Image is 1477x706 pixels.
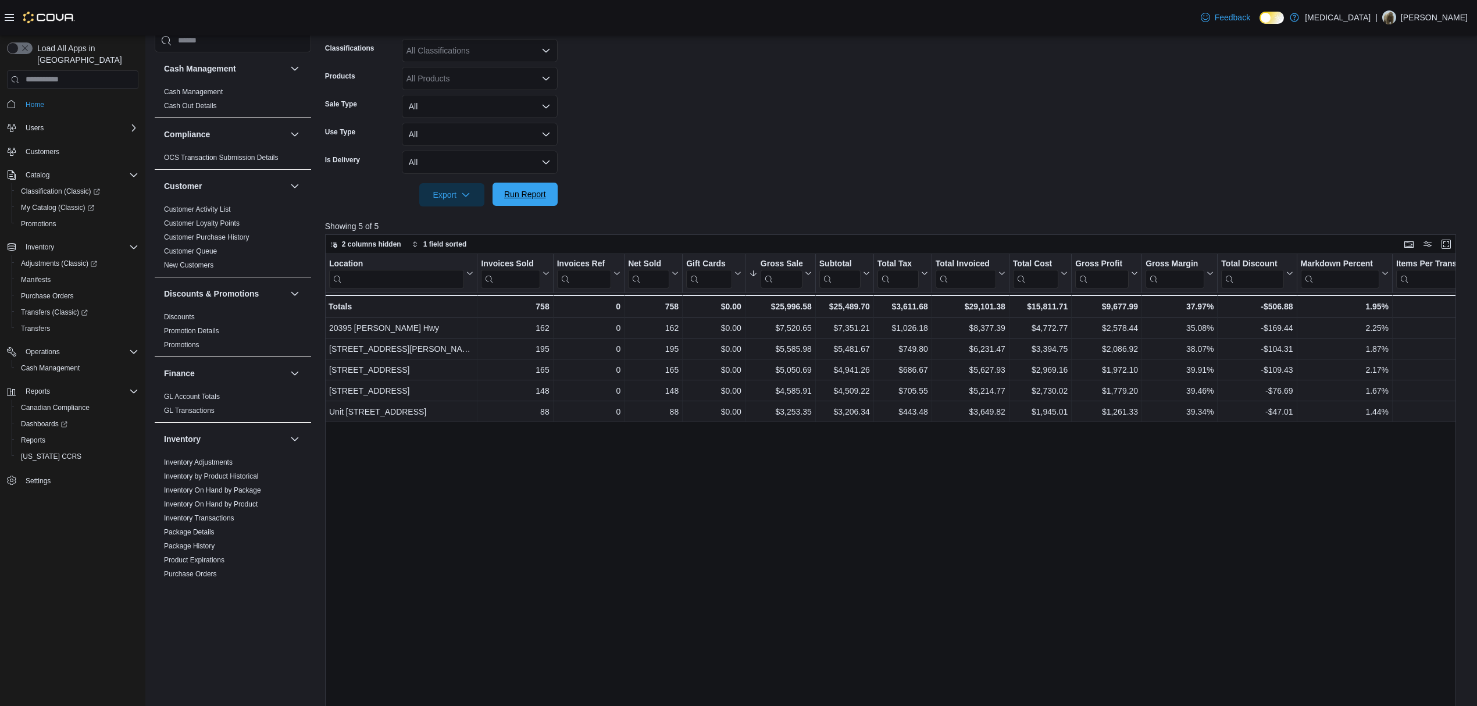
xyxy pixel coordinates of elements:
[1146,258,1204,269] div: Gross Margin
[16,184,138,198] span: Classification (Classic)
[686,405,741,419] div: $0.00
[164,312,195,322] span: Discounts
[556,363,620,377] div: 0
[877,299,928,313] div: $3,611.68
[16,184,105,198] a: Classification (Classic)
[1075,363,1138,377] div: $1,972.10
[1075,258,1129,288] div: Gross Profit
[16,433,50,447] a: Reports
[326,237,406,251] button: 2 columns hidden
[936,258,996,269] div: Total Invoiced
[164,233,249,242] span: Customer Purchase History
[16,201,99,215] a: My Catalog (Classic)
[164,486,261,494] a: Inventory On Hand by Package
[164,528,215,536] a: Package Details
[628,258,669,269] div: Net Sold
[541,74,551,83] button: Open list of options
[1221,363,1293,377] div: -$109.43
[164,129,210,140] h3: Compliance
[1300,363,1388,377] div: 2.17%
[819,258,861,288] div: Subtotal
[164,570,217,578] a: Purchase Orders
[16,361,84,375] a: Cash Management
[21,291,74,301] span: Purchase Orders
[1146,342,1214,356] div: 38.07%
[164,101,217,110] span: Cash Out Details
[16,201,138,215] span: My Catalog (Classic)
[21,384,138,398] span: Reports
[877,384,928,398] div: $705.55
[419,183,484,206] button: Export
[877,258,919,288] div: Total Tax
[164,63,236,74] h3: Cash Management
[16,322,55,336] a: Transfers
[556,258,611,288] div: Invoices Ref
[541,46,551,55] button: Open list of options
[16,361,138,375] span: Cash Management
[1421,237,1435,251] button: Display options
[1013,258,1058,269] div: Total Cost
[2,472,143,489] button: Settings
[21,144,138,159] span: Customers
[164,233,249,241] a: Customer Purchase History
[288,432,302,446] button: Inventory
[329,299,473,313] div: Totals
[481,342,549,356] div: 195
[325,44,374,53] label: Classifications
[26,147,59,156] span: Customers
[1221,258,1293,288] button: Total Discount
[33,42,138,66] span: Load All Apps in [GEOGRAPHIC_DATA]
[164,63,286,74] button: Cash Management
[16,289,138,303] span: Purchase Orders
[26,170,49,180] span: Catalog
[164,458,233,466] a: Inventory Adjustments
[164,433,201,445] h3: Inventory
[481,258,540,288] div: Invoices Sold
[26,243,54,252] span: Inventory
[21,121,48,135] button: Users
[288,287,302,301] button: Discounts & Promotions
[164,341,199,349] a: Promotions
[402,95,558,118] button: All
[1075,299,1138,313] div: $9,677.99
[877,363,928,377] div: $686.67
[21,345,65,359] button: Operations
[21,121,138,135] span: Users
[819,384,870,398] div: $4,509.22
[686,299,741,313] div: $0.00
[936,342,1005,356] div: $6,231.47
[2,344,143,360] button: Operations
[877,342,928,356] div: $749.80
[12,448,143,465] button: [US_STATE] CCRS
[164,247,217,255] a: Customer Queue
[749,384,812,398] div: $4,585.91
[481,299,549,313] div: 758
[749,321,812,335] div: $7,520.65
[686,342,741,356] div: $0.00
[556,405,620,419] div: 0
[16,417,72,431] a: Dashboards
[819,342,870,356] div: $5,481.67
[329,258,464,288] div: Location
[819,258,861,269] div: Subtotal
[164,154,279,162] a: OCS Transaction Submission Details
[21,168,54,182] button: Catalog
[556,258,611,269] div: Invoices Ref
[21,145,64,159] a: Customers
[26,123,44,133] span: Users
[16,256,138,270] span: Adjustments (Classic)
[819,299,870,313] div: $25,489.70
[628,258,669,288] div: Net Sold
[1075,258,1138,288] button: Gross Profit
[325,220,1468,232] p: Showing 5 of 5
[1221,342,1293,356] div: -$104.31
[556,384,620,398] div: 0
[2,167,143,183] button: Catalog
[16,401,138,415] span: Canadian Compliance
[481,258,540,269] div: Invoices Sold
[877,258,919,269] div: Total Tax
[556,258,620,288] button: Invoices Ref
[556,342,620,356] div: 0
[1146,321,1214,335] div: 35.08%
[426,183,477,206] span: Export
